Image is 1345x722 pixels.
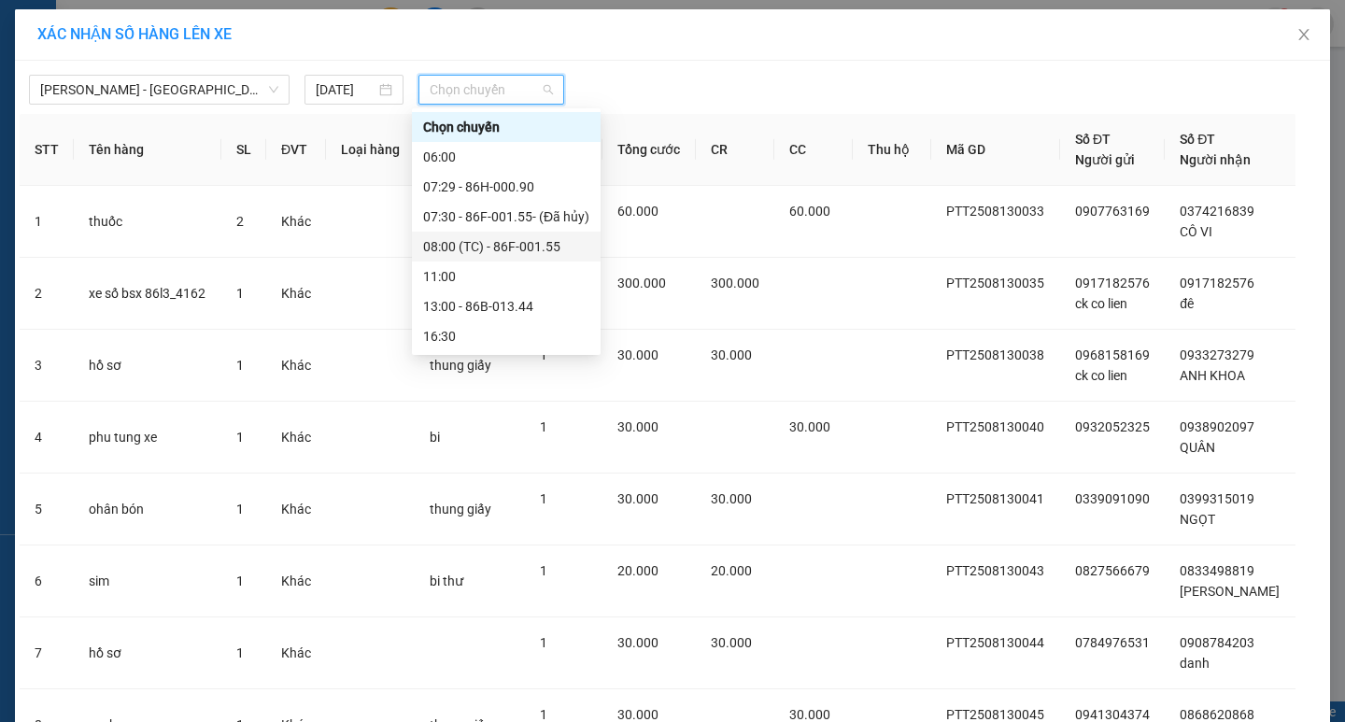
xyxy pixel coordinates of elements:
div: 08:00 (TC) - 86F-001.55 [423,236,589,257]
td: 2 [20,258,74,330]
div: 11:00 [423,266,589,287]
th: SL [221,114,266,186]
td: xe số bsx 86l3_4162 [74,258,221,330]
span: 30.000 [711,635,752,650]
th: CC [774,114,853,186]
span: đê [1180,296,1194,311]
span: 300.000 [711,276,759,290]
span: 30.000 [617,419,658,434]
span: close [1296,27,1311,42]
span: danh [1180,656,1210,671]
span: 30.000 [711,347,752,362]
span: 1 [236,573,244,588]
span: 0374216839 [1180,204,1254,219]
button: Close [1278,9,1330,62]
span: 1 [540,419,547,434]
th: CR [696,114,774,186]
span: 20.000 [617,563,658,578]
td: 6 [20,545,74,617]
span: 1 [540,491,547,506]
span: 0868620868 [1180,707,1254,722]
span: 20.000 [711,563,752,578]
span: ck co lien [1075,296,1127,311]
td: Khác [266,330,326,402]
span: PTT2508130041 [946,491,1044,506]
span: 1 [540,347,547,362]
span: 1 [236,645,244,660]
span: Số ĐT [1075,132,1111,147]
th: ĐVT [266,114,326,186]
span: bi thư [430,573,463,588]
span: 30.000 [711,491,752,506]
span: bi [430,430,440,445]
div: Chọn chuyến [423,117,589,137]
span: NGỌT [1180,512,1215,527]
th: Tên hàng [74,114,221,186]
td: 3 [20,330,74,402]
span: PTT2508130044 [946,635,1044,650]
span: 60.000 [617,204,658,219]
span: 1 [236,430,244,445]
span: Chọn chuyến [430,76,553,104]
th: Mã GD [931,114,1059,186]
span: 0907763169 [1075,204,1150,219]
span: 30.000 [617,347,658,362]
span: 1 [236,358,244,373]
td: hồ sơ [74,617,221,689]
span: 1 [236,502,244,517]
input: 14/08/2025 [316,79,376,100]
td: Khác [266,258,326,330]
span: 60.000 [789,204,830,219]
div: Gửi: VP [PERSON_NAME] [14,109,154,149]
span: 1 [236,286,244,301]
div: 16:30 [423,326,589,347]
th: STT [20,114,74,186]
td: hồ sơ [74,330,221,402]
span: 0933273279 [1180,347,1254,362]
span: CÔ VI [1180,224,1212,239]
span: 30.000 [617,635,658,650]
span: 0917182576 [1075,276,1150,290]
span: PTT2508130045 [946,707,1044,722]
span: QUÂN [1180,440,1215,455]
span: PTT2508130038 [946,347,1044,362]
span: 0827566679 [1075,563,1150,578]
td: Khác [266,186,326,258]
span: ck co lien [1075,368,1127,383]
span: XÁC NHẬN SỐ HÀNG LÊN XE [37,25,232,43]
span: 300.000 [617,276,666,290]
td: 4 [20,402,74,474]
div: 07:30 - 86F-001.55 - (Đã hủy) [423,206,589,227]
span: thung giấy [430,502,491,517]
span: 0339091090 [1075,491,1150,506]
div: 06:00 [423,147,589,167]
div: 07:29 - 86H-000.90 [423,177,589,197]
td: phu tung xe [74,402,221,474]
span: Người nhận [1180,152,1251,167]
span: Người gửi [1075,152,1135,167]
text: PTT2508140006 [106,78,245,99]
th: Thu hộ [853,114,931,186]
span: 1 [540,563,547,578]
span: 0917182576 [1180,276,1254,290]
td: Khác [266,474,326,545]
span: 1 [540,707,547,722]
span: 0968158169 [1075,347,1150,362]
span: PTT2508130035 [946,276,1044,290]
td: Khác [266,617,326,689]
span: PTT2508130043 [946,563,1044,578]
div: 13:00 - 86B-013.44 [423,296,589,317]
div: Nhận: VP [GEOGRAPHIC_DATA] [163,109,335,149]
div: Chọn chuyến [412,112,601,142]
span: 0908784203 [1180,635,1254,650]
td: 7 [20,617,74,689]
span: 0784976531 [1075,635,1150,650]
span: Phan Thiết - Đà Lạt [40,76,278,104]
td: Khác [266,402,326,474]
td: thuốc [74,186,221,258]
td: 1 [20,186,74,258]
span: 30.000 [789,419,830,434]
td: sim [74,545,221,617]
span: 0932052325 [1075,419,1150,434]
span: 1 [540,635,547,650]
